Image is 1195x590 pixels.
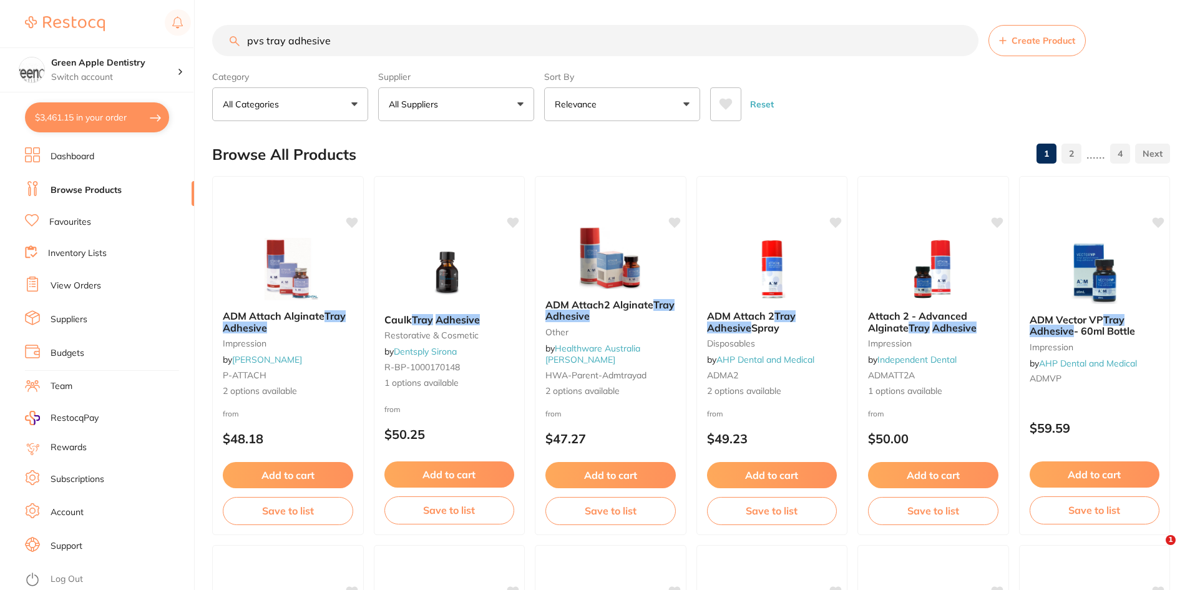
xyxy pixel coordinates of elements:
a: Browse Products [51,184,122,197]
p: $47.27 [545,431,676,446]
a: Restocq Logo [25,9,105,38]
p: $50.25 [384,427,515,441]
img: Restocq Logo [25,16,105,31]
em: Adhesive [223,322,267,334]
a: Independent Dental [877,354,957,365]
button: Add to cart [868,462,998,488]
a: Budgets [51,347,84,360]
p: $50.00 [868,431,998,446]
a: 1 [1036,141,1056,166]
button: Log Out [25,570,190,590]
span: by [545,343,640,365]
small: restorative & cosmetic [384,330,515,340]
span: from [545,409,562,418]
img: Attach 2 - Advanced Alginate Tray Adhesive [892,238,973,300]
button: Add to cart [707,462,837,488]
a: Healthware Australia [PERSON_NAME] [545,343,640,365]
span: by [1030,358,1137,369]
img: ADM Vector VP Tray Adhesive - 60ml Bottle [1054,242,1135,304]
em: Tray [774,310,796,322]
span: ADM Attach Alginate [223,310,324,322]
button: All Categories [212,87,368,121]
button: Reset [746,87,778,121]
small: other [545,327,676,337]
span: Create Product [1012,36,1075,46]
p: $59.59 [1030,421,1160,435]
img: Caulk Tray Adhesive [409,242,490,304]
label: Category [212,71,368,82]
em: Tray [653,298,675,311]
a: Log Out [51,573,83,586]
p: Switch account [51,71,177,84]
p: ...... [1086,147,1105,161]
span: from [384,405,401,414]
em: Tray [324,310,346,322]
img: RestocqPay [25,411,40,425]
a: AHP Dental and Medical [1039,358,1137,369]
p: All Suppliers [389,98,443,111]
span: 1 options available [868,385,998,398]
img: ADM Attach2 Alginate Tray Adhesive [570,227,651,289]
b: Attach 2 - Advanced Alginate Tray Adhesive [868,310,998,333]
a: 4 [1110,141,1130,166]
em: Tray [909,322,930,334]
a: 2 [1061,141,1081,166]
span: 2 options available [545,385,676,398]
span: ADM Attach 2 [707,310,774,322]
span: by [707,354,814,365]
p: $48.18 [223,431,353,446]
a: Team [51,380,72,393]
b: ADM Attach2 Alginate Tray Adhesive [545,299,676,322]
a: Inventory Lists [48,247,107,260]
span: ADMVP [1030,373,1061,384]
a: View Orders [51,280,101,292]
button: Save to list [707,497,837,524]
span: by [223,354,302,365]
a: Account [51,506,84,519]
span: RestocqPay [51,412,99,425]
button: Save to list [1030,496,1160,524]
span: Attach 2 - Advanced Alginate [868,310,967,333]
small: impression [223,338,353,348]
img: ADM Attach Alginate Tray Adhesive [247,238,328,300]
a: [PERSON_NAME] [232,354,302,365]
span: 1 options available [384,377,515,390]
button: Add to cart [1030,461,1160,488]
span: ADM Attach2 Alginate [545,298,653,311]
h4: Green Apple Dentistry [51,57,177,69]
span: by [868,354,957,365]
button: Save to list [545,497,676,524]
span: Spray [751,322,779,334]
small: impression [1030,342,1160,352]
button: Save to list [868,497,998,524]
p: Relevance [555,98,602,111]
a: Support [51,540,82,553]
em: Tray [1103,313,1124,326]
button: Add to cart [384,461,515,488]
p: $49.23 [707,431,837,446]
button: Add to cart [223,462,353,488]
span: P-ATTACH [223,370,266,381]
em: Tray [412,313,433,326]
a: Favourites [49,216,91,229]
span: from [868,409,884,418]
span: 1 [1166,535,1176,545]
span: ADMATT2A [868,370,915,381]
em: Adhesive [707,322,751,334]
label: Supplier [378,71,534,82]
span: HWA-parent-admtrayad [545,370,646,381]
em: Adhesive [1030,325,1074,337]
span: ADMA2 [707,370,738,381]
b: ADM Attach 2 Tray Adhesive Spray [707,310,837,333]
button: Relevance [544,87,700,121]
em: Adhesive [545,310,590,322]
input: Search Products [212,25,978,56]
span: R-BP-1000170148 [384,361,460,373]
a: Dashboard [51,150,94,163]
button: $3,461.15 in your order [25,102,169,132]
img: Green Apple Dentistry [19,57,44,82]
small: impression [868,338,998,348]
img: ADM Attach 2 Tray Adhesive Spray [731,238,812,300]
b: Caulk Tray Adhesive [384,314,515,325]
em: Adhesive [932,322,977,334]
